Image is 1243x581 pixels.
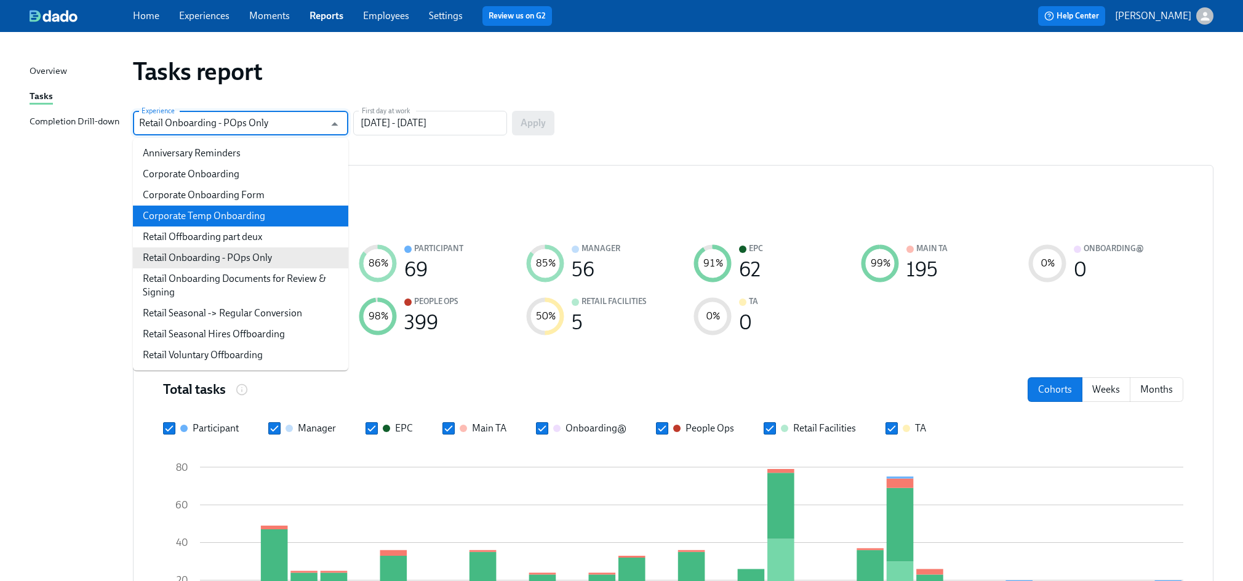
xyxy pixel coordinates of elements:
div: Participant [414,242,463,255]
text: 0 % [1041,257,1055,269]
a: Review us on G2 [489,10,546,22]
div: EPC [395,422,413,435]
div: TA [915,422,926,435]
a: Employees [363,10,409,22]
a: Reports [310,10,343,22]
div: Manager [582,242,620,255]
div: 56 [572,263,594,276]
a: dado [30,10,133,22]
div: 69 [404,263,428,276]
button: months [1130,377,1183,402]
p: Weeks [1092,383,1120,396]
a: Completion Drill-down [30,114,123,130]
div: 195 [906,263,938,276]
p: Cohorts [1038,383,1072,396]
div: Onboarding@ [1084,242,1144,255]
li: [PERSON_NAME]'s Birthday Reminders [133,366,348,387]
div: Retail Facilities [793,422,856,435]
div: People Ops [685,422,734,435]
li: Retail Onboarding Documents for Review & Signing [133,268,348,303]
text: 99 % [871,257,890,269]
svg: The number of tasks that started in a month/week or all tasks sent to a specific cohort [236,383,248,396]
img: dado [30,10,78,22]
text: 50 % [536,310,556,322]
div: Onboarding@ [566,422,626,435]
div: Main TA [916,242,948,255]
tspan: 80 [176,462,188,473]
a: Home [133,10,159,22]
p: [PERSON_NAME] [1115,9,1191,23]
a: Moments [249,10,290,22]
div: date filter [1028,377,1183,402]
button: [PERSON_NAME] [1115,7,1213,25]
button: cohorts [1028,377,1082,402]
div: Retail Facilities [582,295,646,308]
text: 86 % [369,257,388,269]
div: EPC [749,242,763,255]
div: 0 [739,316,752,329]
tspan: 60 [175,499,188,511]
li: Retail Seasonal Hires Offboarding [133,324,348,345]
text: 91 % [703,257,723,269]
div: 0 [1074,263,1087,276]
div: Overview [30,64,67,79]
a: Tasks [30,89,123,105]
button: Close [325,114,344,134]
p: Months [1140,383,1173,396]
div: Participant [193,422,239,435]
div: Main TA [472,422,506,435]
li: Retail Voluntary Offboarding [133,345,348,366]
text: 98 % [369,310,388,322]
div: 399 [404,316,438,329]
h4: Total tasks [163,380,226,399]
div: People Ops [414,295,458,308]
h1: Tasks report [133,57,262,86]
li: Corporate Onboarding [133,164,348,185]
text: 85 % [536,257,556,269]
div: 62 [739,263,761,276]
tspan: 40 [176,537,188,548]
li: Corporate Temp Onboarding [133,206,348,226]
a: Overview [30,64,123,79]
li: Retail Onboarding - POps Only [133,247,348,268]
button: weeks [1082,377,1130,402]
li: Anniversary Reminders [133,143,348,164]
div: Tasks [30,89,53,105]
li: Retail Seasonal -> Regular Conversion [133,303,348,324]
a: Settings [429,10,463,22]
a: Experiences [179,10,230,22]
text: 0 % [706,310,720,322]
div: Manager [298,422,336,435]
button: Help Center [1038,6,1105,26]
button: Review us on G2 [482,6,552,26]
span: Help Center [1044,10,1099,22]
li: Corporate Onboarding Form [133,185,348,206]
li: Retail Offboarding part deux [133,226,348,247]
div: Completion Drill-down [30,114,119,130]
div: TA [749,295,758,308]
div: 5 [572,316,583,329]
